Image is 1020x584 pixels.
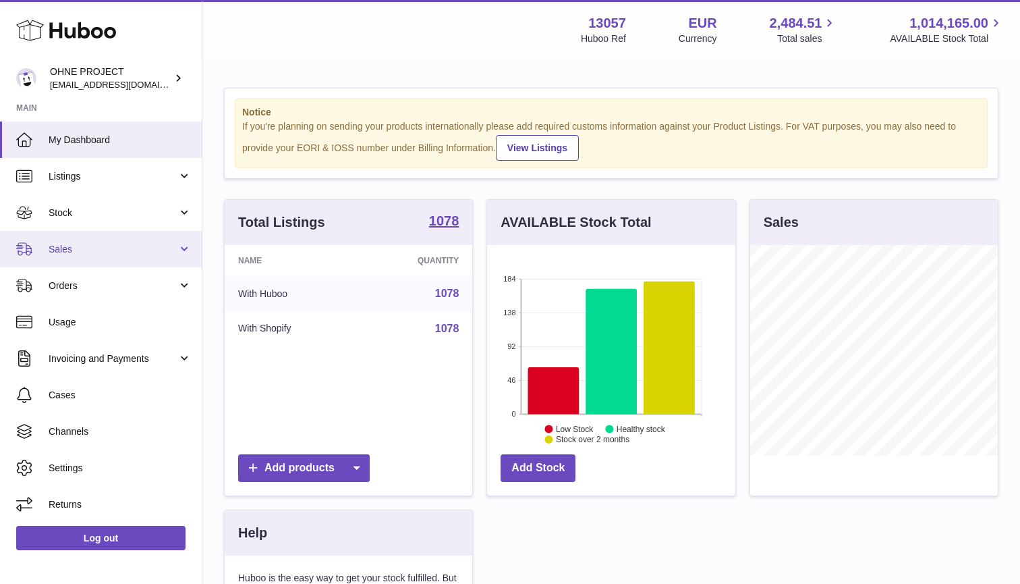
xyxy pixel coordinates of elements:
a: 2,484.51 Total sales [770,14,838,45]
text: Healthy stock [617,424,666,433]
span: 2,484.51 [770,14,822,32]
span: Cases [49,389,192,402]
span: Listings [49,170,177,183]
img: support@ohneproject.com [16,68,36,88]
text: 138 [503,309,515,317]
a: 1078 [435,323,459,334]
td: With Shopify [225,311,358,346]
text: 0 [512,410,516,418]
div: Currency [679,32,717,45]
text: 92 [508,342,516,350]
a: 1078 [435,288,459,299]
a: Add products [238,454,370,482]
strong: Notice [242,106,980,119]
strong: 1078 [429,214,459,228]
a: 1,014,165.00 AVAILABLE Stock Total [890,14,1004,45]
text: 184 [503,275,515,283]
a: View Listings [496,135,579,161]
th: Name [225,245,358,276]
span: [EMAIL_ADDRESS][DOMAIN_NAME] [50,79,198,90]
span: Stock [49,207,177,219]
h3: Sales [764,213,799,232]
span: AVAILABLE Stock Total [890,32,1004,45]
h3: AVAILABLE Stock Total [501,213,651,232]
span: Returns [49,498,192,511]
div: Huboo Ref [581,32,626,45]
span: 1,014,165.00 [909,14,988,32]
strong: 13057 [588,14,626,32]
span: Orders [49,280,177,292]
text: 46 [508,376,516,384]
text: Low Stock [556,424,594,433]
span: Usage [49,316,192,329]
h3: Total Listings [238,213,325,232]
h3: Help [238,524,267,542]
span: Sales [49,243,177,256]
span: Channels [49,425,192,438]
div: If you're planning on sending your products internationally please add required customs informati... [242,120,980,161]
th: Quantity [358,245,472,276]
span: Settings [49,462,192,475]
strong: EUR [688,14,716,32]
span: Total sales [777,32,837,45]
td: With Huboo [225,276,358,311]
text: Stock over 2 months [556,435,629,444]
span: My Dashboard [49,134,192,147]
a: Log out [16,526,186,550]
div: OHNE PROJECT [50,65,171,91]
a: Add Stock [501,454,575,482]
span: Invoicing and Payments [49,352,177,365]
a: 1078 [429,214,459,230]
